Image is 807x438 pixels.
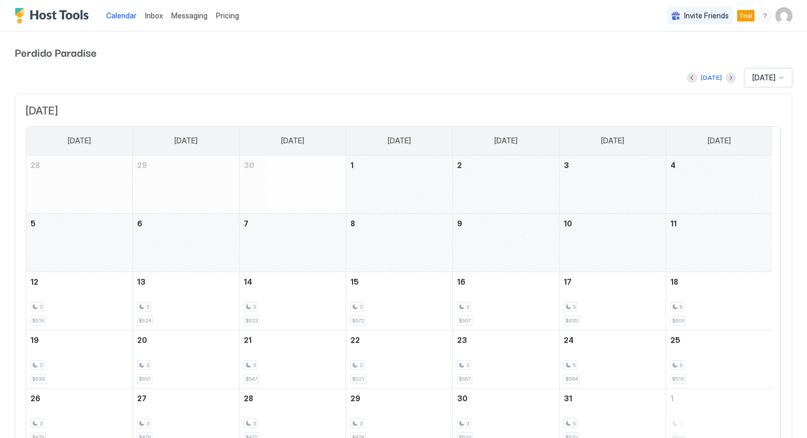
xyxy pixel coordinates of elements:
[240,214,346,233] a: July 7, 2026
[26,214,132,233] a: July 5, 2026
[453,155,559,175] a: July 2, 2026
[245,376,257,382] span: $547
[240,330,346,388] td: July 21, 2026
[346,330,452,350] a: July 22, 2026
[253,304,256,310] span: 3
[26,389,132,408] a: July 26, 2026
[240,389,346,408] a: July 28, 2026
[133,272,240,330] td: July 13, 2026
[601,136,624,145] span: [DATE]
[697,127,741,155] a: Saturday
[30,161,40,170] span: 28
[457,161,462,170] span: 2
[573,420,576,427] span: 5
[670,219,677,228] span: 11
[30,394,40,403] span: 26
[146,362,149,369] span: 3
[666,330,772,388] td: July 25, 2026
[452,213,559,272] td: July 9, 2026
[244,336,252,345] span: 21
[666,389,772,408] a: August 1, 2026
[39,304,43,310] span: 3
[133,389,239,408] a: July 27, 2026
[244,394,253,403] span: 28
[670,277,678,286] span: 18
[26,330,133,388] td: July 19, 2026
[26,272,133,330] td: July 12, 2026
[245,317,258,324] span: $523
[687,72,697,83] button: Previous month
[560,214,666,233] a: July 10, 2026
[240,330,346,350] a: July 21, 2026
[573,304,576,310] span: 5
[30,336,39,345] span: 19
[244,277,252,286] span: 14
[164,127,208,155] a: Monday
[666,272,772,291] a: July 18, 2026
[57,127,101,155] a: Sunday
[565,376,578,382] span: $584
[453,330,559,350] a: July 23, 2026
[281,136,304,145] span: [DATE]
[346,272,453,330] td: July 15, 2026
[359,362,363,369] span: 3
[466,304,469,310] span: 3
[672,317,685,324] span: $609
[559,213,666,272] td: July 10, 2026
[759,9,771,22] div: menu
[346,155,452,175] a: July 1, 2026
[559,272,666,330] td: July 17, 2026
[666,214,772,233] a: July 11, 2026
[68,136,91,145] span: [DATE]
[466,420,469,427] span: 3
[452,272,559,330] td: July 16, 2026
[559,155,666,214] td: July 3, 2026
[350,336,360,345] span: 22
[26,155,132,175] a: June 28, 2026
[679,304,682,310] span: 5
[350,277,359,286] span: 15
[350,161,354,170] span: 1
[346,330,453,388] td: July 22, 2026
[560,272,666,291] a: July 17, 2026
[139,317,151,324] span: $524
[699,71,723,84] button: [DATE]
[137,277,146,286] span: 13
[137,219,142,228] span: 6
[137,394,147,403] span: 27
[457,394,468,403] span: 30
[171,10,208,21] a: Messaging
[666,272,772,330] td: July 18, 2026
[560,330,666,350] a: July 24, 2026
[666,155,772,175] a: July 4, 2026
[752,73,775,82] span: [DATE]
[564,161,569,170] span: 3
[453,389,559,408] a: July 30, 2026
[670,394,674,403] span: 1
[240,272,346,330] td: July 14, 2026
[133,214,239,233] a: July 6, 2026
[240,155,346,214] td: June 30, 2026
[346,213,453,272] td: July 8, 2026
[11,402,36,427] iframe: Intercom live chat
[564,394,572,403] span: 31
[350,394,360,403] span: 29
[26,155,133,214] td: June 28, 2026
[352,317,364,324] span: $572
[133,330,240,388] td: July 20, 2026
[359,420,363,427] span: 3
[346,389,452,408] a: July 29, 2026
[459,376,471,382] span: $557
[15,44,792,60] span: Perdido Paradise
[452,155,559,214] td: July 2, 2026
[39,420,43,427] span: 3
[133,155,239,175] a: June 29, 2026
[137,336,147,345] span: 20
[350,219,355,228] span: 8
[271,127,315,155] a: Tuesday
[106,11,137,20] span: Calendar
[670,161,676,170] span: 4
[26,213,133,272] td: July 5, 2026
[145,11,163,20] span: Inbox
[26,330,132,350] a: July 19, 2026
